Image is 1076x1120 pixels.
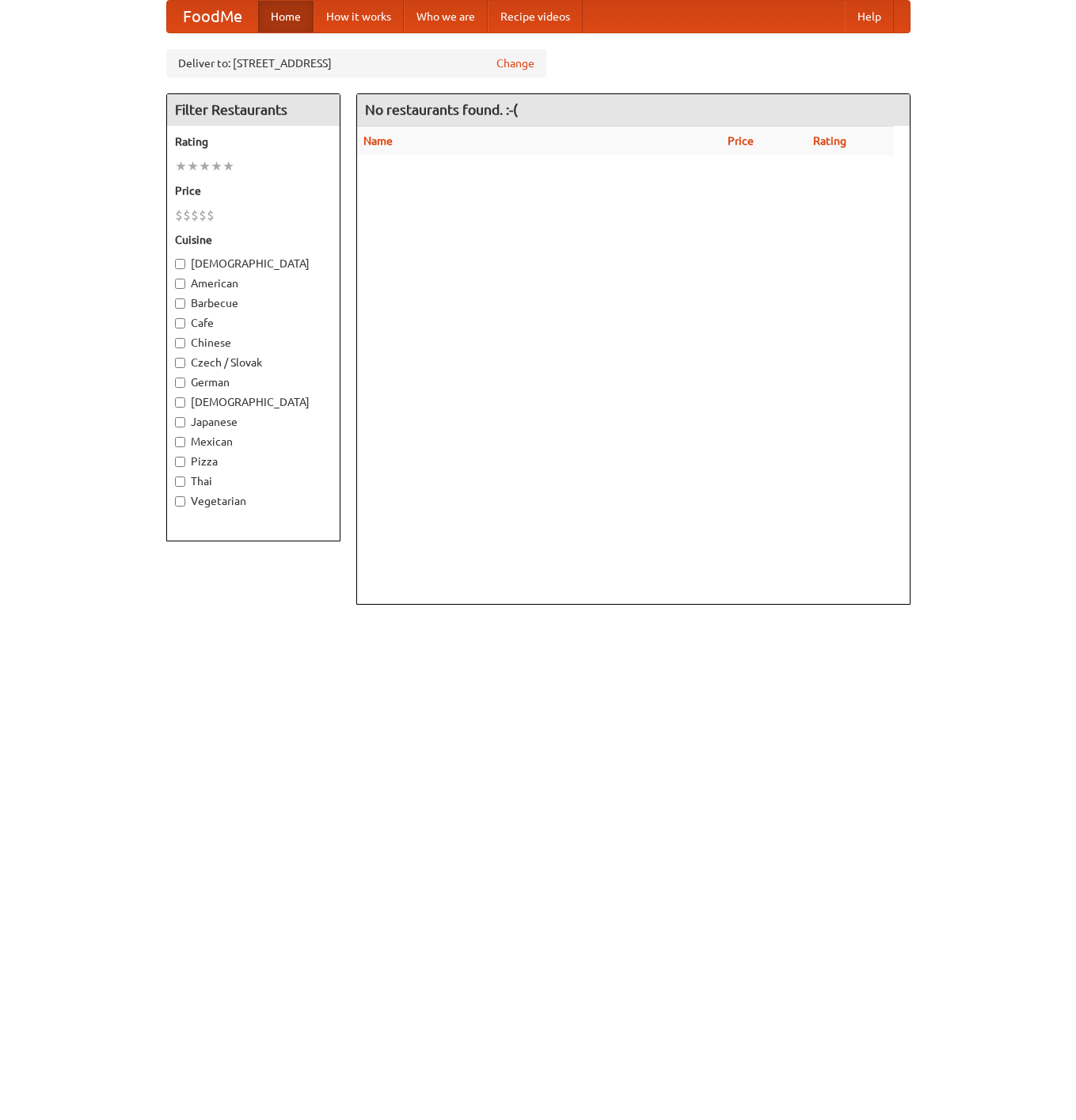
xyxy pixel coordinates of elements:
[175,259,185,269] input: [DEMOGRAPHIC_DATA]
[175,256,332,271] label: [DEMOGRAPHIC_DATA]
[175,417,185,427] input: Japanese
[167,1,258,32] a: FoodMe
[175,134,332,150] h5: Rating
[175,315,332,331] label: Cafe
[365,102,518,117] ng-pluralize: No restaurants found. :-(
[363,135,393,147] a: Name
[191,207,199,224] li: $
[187,158,199,175] li: ★
[175,476,185,487] input: Thai
[175,454,332,469] label: Pizza
[175,355,332,370] label: Czech / Slovak
[207,207,215,224] li: $
[175,207,183,224] li: $
[166,49,546,78] div: Deliver to: [STREET_ADDRESS]
[175,338,185,348] input: Chinese
[167,94,340,126] h4: Filter Restaurants
[175,397,185,408] input: [DEMOGRAPHIC_DATA]
[175,295,332,311] label: Barbecue
[488,1,583,32] a: Recipe videos
[175,275,332,291] label: American
[175,434,332,450] label: Mexican
[211,158,222,175] li: ★
[175,378,185,388] input: German
[183,207,191,224] li: $
[175,279,185,289] input: American
[175,374,332,390] label: German
[175,394,332,410] label: [DEMOGRAPHIC_DATA]
[404,1,488,32] a: Who we are
[175,298,185,309] input: Barbecue
[314,1,404,32] a: How it works
[175,437,185,447] input: Mexican
[175,232,332,248] h5: Cuisine
[199,207,207,224] li: $
[175,493,332,509] label: Vegetarian
[222,158,234,175] li: ★
[175,414,332,430] label: Japanese
[175,496,185,507] input: Vegetarian
[175,457,185,467] input: Pizza
[175,473,332,489] label: Thai
[175,318,185,328] input: Cafe
[175,358,185,368] input: Czech / Slovak
[199,158,211,175] li: ★
[845,1,894,32] a: Help
[175,335,332,351] label: Chinese
[813,135,846,147] a: Rating
[258,1,314,32] a: Home
[175,158,187,175] li: ★
[728,135,754,147] a: Price
[175,183,332,199] h5: Price
[496,55,534,71] a: Change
